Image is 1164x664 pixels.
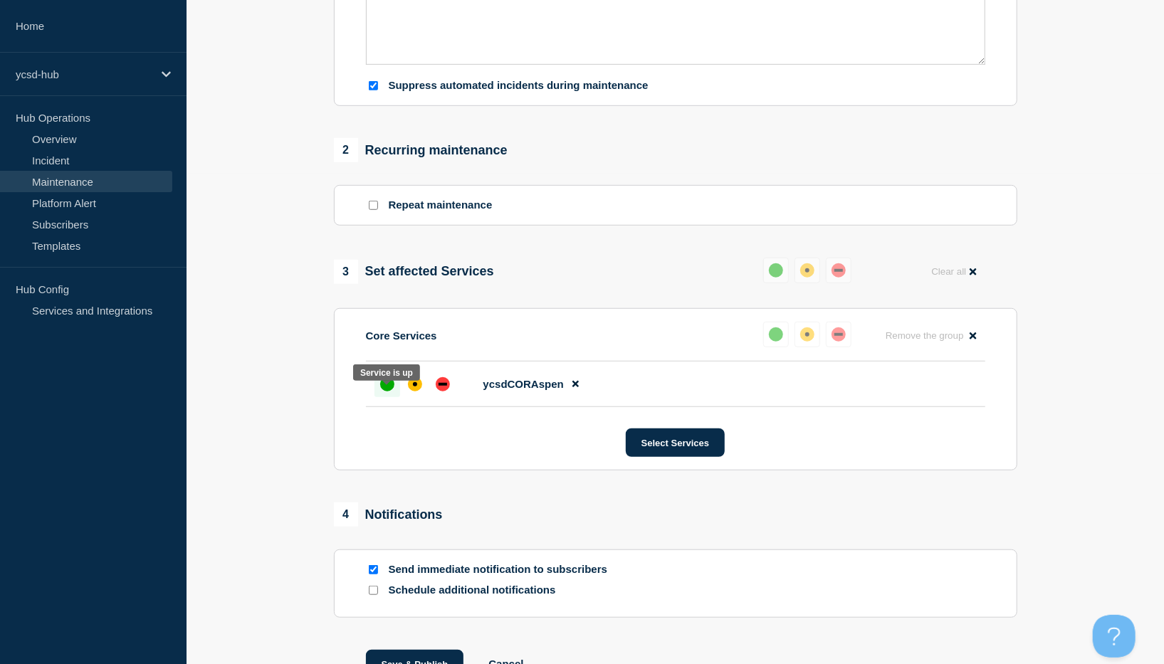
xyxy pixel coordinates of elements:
span: Remove the group [886,330,964,341]
iframe: Help Scout Beacon - Open [1093,615,1136,658]
p: ycsd-hub [16,68,152,80]
span: 3 [334,260,358,284]
div: down [832,327,846,342]
button: down [826,258,851,283]
div: down [436,377,450,391]
div: up [380,377,394,391]
div: Set affected Services [334,260,494,284]
button: Select Services [626,428,725,457]
p: Repeat maintenance [389,199,493,212]
p: Schedule additional notifications [389,584,617,597]
div: up [769,327,783,342]
div: affected [800,263,814,278]
button: affected [795,258,820,283]
button: up [763,258,789,283]
button: affected [795,322,820,347]
span: 4 [334,502,358,527]
button: Remove the group [877,322,985,349]
div: Service is up [360,368,413,378]
input: Repeat maintenance [369,201,378,210]
span: 2 [334,138,358,162]
div: up [769,263,783,278]
input: Send immediate notification to subscribers [369,565,378,574]
button: down [826,322,851,347]
p: Core Services [366,330,437,342]
input: Suppress automated incidents during maintenance [369,81,378,90]
div: Notifications [334,502,443,527]
div: affected [800,327,814,342]
div: affected [408,377,422,391]
button: Clear all [923,258,985,285]
div: Recurring maintenance [334,138,508,162]
button: up [763,322,789,347]
p: Send immediate notification to subscribers [389,563,617,576]
div: down [832,263,846,278]
p: Suppress automated incidents during maintenance [389,79,649,93]
span: ycsdCORAspen [483,378,564,390]
input: Schedule additional notifications [369,586,378,595]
